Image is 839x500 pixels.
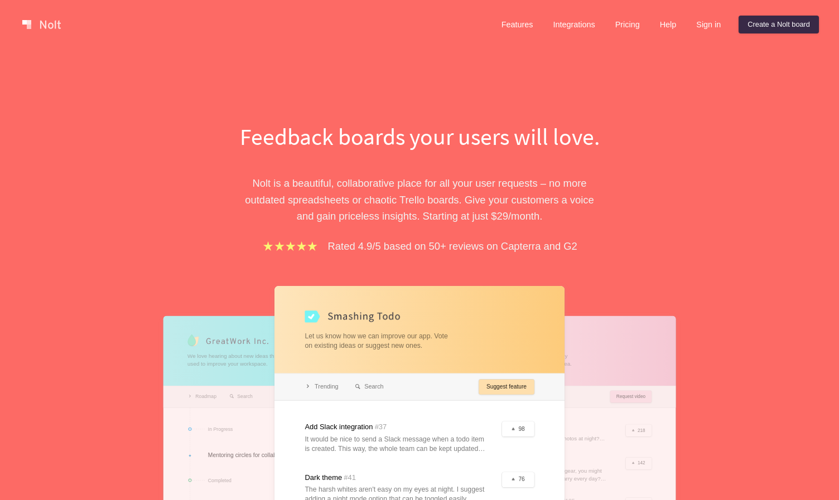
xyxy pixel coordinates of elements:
[739,16,819,33] a: Create a Nolt board
[493,16,542,33] a: Features
[606,16,649,33] a: Pricing
[328,238,577,254] p: Rated 4.9/5 based on 50+ reviews on Capterra and G2
[227,120,612,153] h1: Feedback boards your users will love.
[262,240,319,253] img: stars.b067e34983.png
[651,16,686,33] a: Help
[687,16,730,33] a: Sign in
[227,175,612,224] p: Nolt is a beautiful, collaborative place for all your user requests – no more outdated spreadshee...
[544,16,604,33] a: Integrations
